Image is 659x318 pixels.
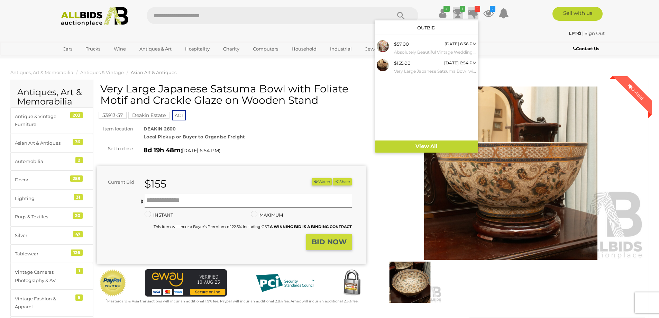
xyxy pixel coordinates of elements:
[99,112,127,118] a: 53913-57
[15,112,72,129] div: Antique & Vintage Furniture
[81,43,105,55] a: Trucks
[287,43,321,55] a: Household
[251,211,283,219] label: MAXIMUM
[135,43,176,55] a: Antiques & Art
[80,70,124,75] a: Antiques & Vintage
[145,178,166,190] strong: $155
[10,226,93,245] a: Silver 47
[312,178,332,185] button: Watch
[444,59,476,67] div: [DATE] 6:54 PM
[70,175,83,182] div: 258
[10,189,93,208] a: Lighting 31
[172,110,186,120] span: ACT
[312,238,347,246] strong: BID NOW
[154,224,352,229] small: This Item will incur a Buyer's Premium of 22.5% including GST.
[144,126,176,131] strong: DEAKIN 2600
[394,59,411,67] div: $155.00
[375,140,478,153] a: View All
[338,269,366,297] img: Secured by Rapid SSL
[15,268,72,284] div: Vintage Cameras, Photography & AV
[377,59,389,71] img: 53913-57a.jpg
[384,7,418,24] button: Search
[620,76,652,108] div: Outbid
[417,25,436,30] a: Outbid
[15,295,72,311] div: Vintage Fashion & Apparel
[394,67,476,75] small: Very Large Japanese Satsuma Bowl with Foliate Motif and Crackle Glaze on Wooden Stand
[582,30,584,36] span: |
[144,134,245,139] strong: Local Pickup or Buyer to Organise Freight
[475,6,480,12] i: 2
[552,7,603,21] a: Sell with us
[131,70,176,75] a: Asian Art & Antiques
[270,224,352,229] b: A WINNING BID IS A BINDING CONTRACT
[468,7,478,19] a: 2
[97,178,139,186] div: Current Bid
[10,263,93,290] a: Vintage Cameras, Photography & AV 1
[15,176,72,184] div: Decor
[569,30,582,36] a: LPT
[15,213,72,221] div: Rugs & Textiles
[57,7,132,26] img: Allbids.com.au
[15,139,72,147] div: Asian Art & Antiques
[145,269,227,297] img: eWAY Payment Gateway
[10,107,93,134] a: Antique & Vintage Furniture 203
[460,6,465,12] i: 1
[377,40,389,52] img: 53914-43a.jpg
[75,294,83,301] div: 5
[128,112,170,119] mark: Deakin Estate
[10,290,93,316] a: Vintage Fashion & Apparel 5
[573,45,601,53] a: Contact Us
[248,43,283,55] a: Computers
[109,43,130,55] a: Wine
[375,57,478,76] a: $155.00 [DATE] 6:54 PM Very Large Japanese Satsuma Bowl with Foliate Motif and Crackle Glaze on W...
[15,157,72,165] div: Automobilia
[73,231,83,237] div: 47
[15,194,72,202] div: Lighting
[326,43,356,55] a: Industrial
[74,194,83,200] div: 31
[76,268,83,274] div: 1
[10,245,93,263] a: Tablewear 126
[569,30,581,36] strong: LPT
[71,249,83,256] div: 126
[10,171,93,189] a: Decor 258
[75,157,83,163] div: 2
[73,139,83,145] div: 36
[10,208,93,226] a: Rugs & Textiles 20
[182,147,219,154] span: [DATE] 6:54 PM
[70,112,83,118] div: 203
[17,88,86,107] h2: Antiques, Art & Memorabilia
[573,46,599,51] b: Contact Us
[99,112,127,119] mark: 53913-57
[181,148,220,153] span: ( )
[92,125,138,133] div: Item location
[376,87,646,260] img: Very Large Japanese Satsuma Bowl with Foliate Motif and Crackle Glaze on Wooden Stand
[375,38,478,57] a: $57.00 [DATE] 6:36 PM Absolutely Beautiful Vintage Wedding Japanese Fabric Kimono Featuring Gold,...
[128,112,170,118] a: Deakin Estate
[15,231,72,239] div: Silver
[73,212,83,219] div: 20
[438,7,448,19] a: ✔
[15,250,72,258] div: Tablewear
[106,299,358,303] small: Mastercard & Visa transactions will incur an additional 1.9% fee. Paypal will incur an additional...
[483,7,494,19] a: 2
[443,6,450,12] i: ✔
[10,152,93,171] a: Automobilia 2
[181,43,214,55] a: Hospitality
[333,178,352,185] button: Share
[394,48,476,56] small: Absolutely Beautiful Vintage Wedding Japanese Fabric Kimono Featuring Gold, Bronze, Silver and Re...
[100,83,364,106] h1: Very Large Japanese Satsuma Bowl with Foliate Motif and Crackle Glaze on Wooden Stand
[490,6,495,12] i: 2
[145,211,173,219] label: INSTANT
[250,269,320,297] img: PCI DSS compliant
[99,269,127,297] img: Official PayPal Seal
[10,70,73,75] a: Antiques, Art & Memorabilia
[92,145,138,153] div: Set to close
[306,234,352,250] button: BID NOW
[361,43,391,55] a: Jewellery
[58,43,77,55] a: Cars
[445,40,476,48] div: [DATE] 6:36 PM
[144,146,181,154] strong: 8d 19h 48m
